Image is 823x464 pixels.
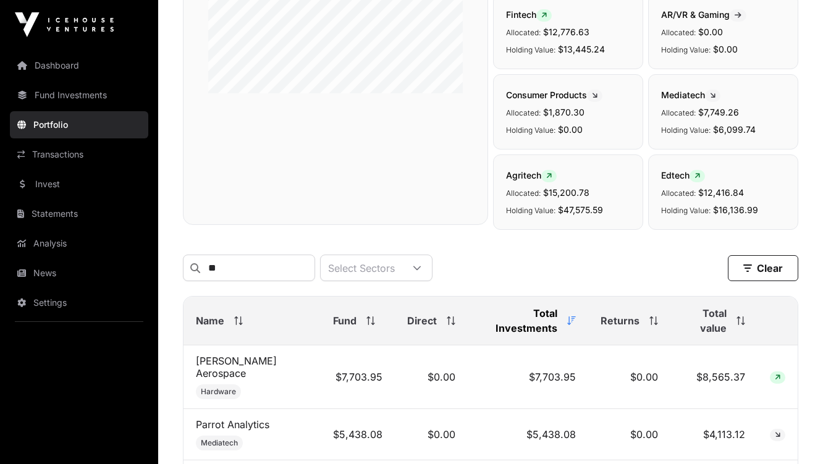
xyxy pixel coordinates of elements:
[661,108,696,117] span: Allocated:
[661,90,720,100] span: Mediatech
[10,200,148,227] a: Statements
[321,345,395,409] td: $7,703.95
[661,9,746,20] span: AR/VR & Gaming
[558,124,583,135] span: $0.00
[333,313,357,328] span: Fund
[321,255,402,281] div: Select Sectors
[10,230,148,257] a: Analysis
[661,28,696,37] span: Allocated:
[10,82,148,109] a: Fund Investments
[506,45,555,54] span: Holding Value:
[196,313,224,328] span: Name
[468,345,588,409] td: $7,703.95
[480,306,557,335] span: Total Investments
[10,52,148,79] a: Dashboard
[468,409,588,460] td: $5,438.08
[506,170,557,180] span: Agritech
[670,345,758,409] td: $8,565.37
[506,188,541,198] span: Allocated:
[558,205,603,215] span: $47,575.59
[661,188,696,198] span: Allocated:
[506,9,552,20] span: Fintech
[196,418,269,431] a: Parrot Analytics
[588,409,670,460] td: $0.00
[201,387,236,397] span: Hardware
[698,27,723,37] span: $0.00
[506,108,541,117] span: Allocated:
[10,259,148,287] a: News
[661,45,711,54] span: Holding Value:
[728,255,798,281] button: Clear
[543,107,585,117] span: $1,870.30
[761,405,823,464] iframe: Chat Widget
[543,27,589,37] span: $12,776.63
[395,409,468,460] td: $0.00
[588,345,670,409] td: $0.00
[601,313,639,328] span: Returns
[10,141,148,168] a: Transactions
[196,355,277,379] a: [PERSON_NAME] Aerospace
[713,205,758,215] span: $16,136.99
[543,187,589,198] span: $15,200.78
[15,12,114,37] img: Icehouse Ventures Logo
[395,345,468,409] td: $0.00
[10,171,148,198] a: Invest
[698,107,739,117] span: $7,749.26
[10,289,148,316] a: Settings
[713,44,738,54] span: $0.00
[698,187,744,198] span: $12,416.84
[10,111,148,138] a: Portfolio
[558,44,605,54] span: $13,445.24
[661,170,705,180] span: Edtech
[661,125,711,135] span: Holding Value:
[713,124,756,135] span: $6,099.74
[506,125,555,135] span: Holding Value:
[407,313,437,328] span: Direct
[506,90,602,100] span: Consumer Products
[661,206,711,215] span: Holding Value:
[670,409,758,460] td: $4,113.12
[321,409,395,460] td: $5,438.08
[683,306,727,335] span: Total value
[201,438,238,448] span: Mediatech
[506,28,541,37] span: Allocated:
[506,206,555,215] span: Holding Value:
